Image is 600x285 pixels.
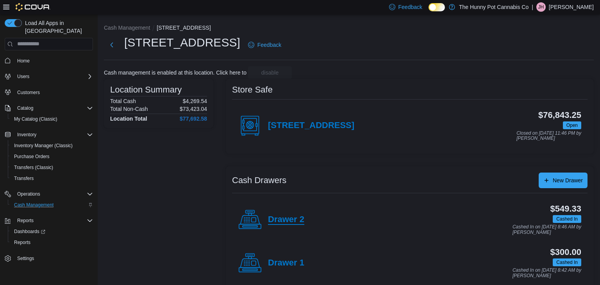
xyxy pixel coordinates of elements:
[157,25,211,31] button: [STREET_ADDRESS]
[104,69,246,76] p: Cash management is enabled at this location. Click here to
[512,224,581,235] p: Cashed In on [DATE] 8:46 AM by [PERSON_NAME]
[14,116,57,122] span: My Catalog (Classic)
[17,73,29,80] span: Users
[8,140,96,151] button: Inventory Manager (Classic)
[245,37,284,53] a: Feedback
[17,58,30,64] span: Home
[11,141,93,150] span: Inventory Manager (Classic)
[11,152,53,161] a: Purchase Orders
[17,217,34,224] span: Reports
[14,56,93,66] span: Home
[2,55,96,66] button: Home
[14,202,54,208] span: Cash Management
[8,151,96,162] button: Purchase Orders
[104,37,120,53] button: Next
[268,121,354,131] h4: [STREET_ADDRESS]
[14,130,93,139] span: Inventory
[257,41,281,49] span: Feedback
[232,85,273,94] h3: Store Safe
[11,174,37,183] a: Transfers
[14,216,93,225] span: Reports
[2,87,96,98] button: Customers
[11,238,34,247] a: Reports
[11,227,48,236] a: Dashboards
[11,141,76,150] a: Inventory Manager (Classic)
[14,164,53,171] span: Transfers (Classic)
[553,258,581,266] span: Cashed In
[110,106,148,112] h6: Total Non-Cash
[553,215,581,223] span: Cashed In
[8,226,96,237] a: Dashboards
[11,174,93,183] span: Transfers
[110,116,147,122] h4: Location Total
[532,2,533,12] p: |
[556,216,578,223] span: Cashed In
[8,199,96,210] button: Cash Management
[549,2,594,12] p: [PERSON_NAME]
[14,216,37,225] button: Reports
[17,255,34,262] span: Settings
[110,98,136,104] h6: Total Cash
[8,237,96,248] button: Reports
[538,2,544,12] span: JH
[2,253,96,264] button: Settings
[22,19,93,35] span: Load All Apps in [GEOGRAPHIC_DATA]
[8,162,96,173] button: Transfers (Classic)
[556,259,578,266] span: Cashed In
[516,131,581,141] p: Closed on [DATE] 11:46 PM by [PERSON_NAME]
[2,71,96,82] button: Users
[14,103,36,113] button: Catalog
[14,130,39,139] button: Inventory
[5,52,93,285] nav: Complex example
[11,200,93,210] span: Cash Management
[512,268,581,278] p: Cashed In on [DATE] 8:42 AM by [PERSON_NAME]
[2,189,96,199] button: Operations
[104,25,150,31] button: Cash Management
[14,142,73,149] span: Inventory Manager (Classic)
[14,153,50,160] span: Purchase Orders
[459,2,529,12] p: The Hunny Pot Cannabis Co
[11,238,93,247] span: Reports
[14,228,45,235] span: Dashboards
[17,105,33,111] span: Catalog
[14,253,93,263] span: Settings
[11,200,57,210] a: Cash Management
[2,129,96,140] button: Inventory
[110,85,182,94] h3: Location Summary
[566,122,578,129] span: Open
[8,114,96,125] button: My Catalog (Classic)
[14,189,93,199] span: Operations
[11,163,56,172] a: Transfers (Classic)
[11,114,93,124] span: My Catalog (Classic)
[268,215,304,225] h4: Drawer 2
[261,69,279,77] span: disable
[232,176,286,185] h3: Cash Drawers
[398,3,422,11] span: Feedback
[14,239,30,246] span: Reports
[124,35,240,50] h1: [STREET_ADDRESS]
[104,24,594,33] nav: An example of EuiBreadcrumbs
[17,191,40,197] span: Operations
[2,103,96,114] button: Catalog
[17,132,36,138] span: Inventory
[183,98,207,104] p: $4,269.54
[248,66,292,79] button: disable
[2,215,96,226] button: Reports
[180,116,207,122] h4: $77,692.58
[268,258,304,268] h4: Drawer 1
[11,152,93,161] span: Purchase Orders
[16,3,50,11] img: Cova
[14,254,37,263] a: Settings
[11,227,93,236] span: Dashboards
[550,248,581,257] h3: $300.00
[17,89,40,96] span: Customers
[553,176,583,184] span: New Drawer
[563,121,581,129] span: Open
[14,72,93,81] span: Users
[180,106,207,112] p: $73,423.04
[429,3,445,11] input: Dark Mode
[14,189,43,199] button: Operations
[14,56,33,66] a: Home
[14,103,93,113] span: Catalog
